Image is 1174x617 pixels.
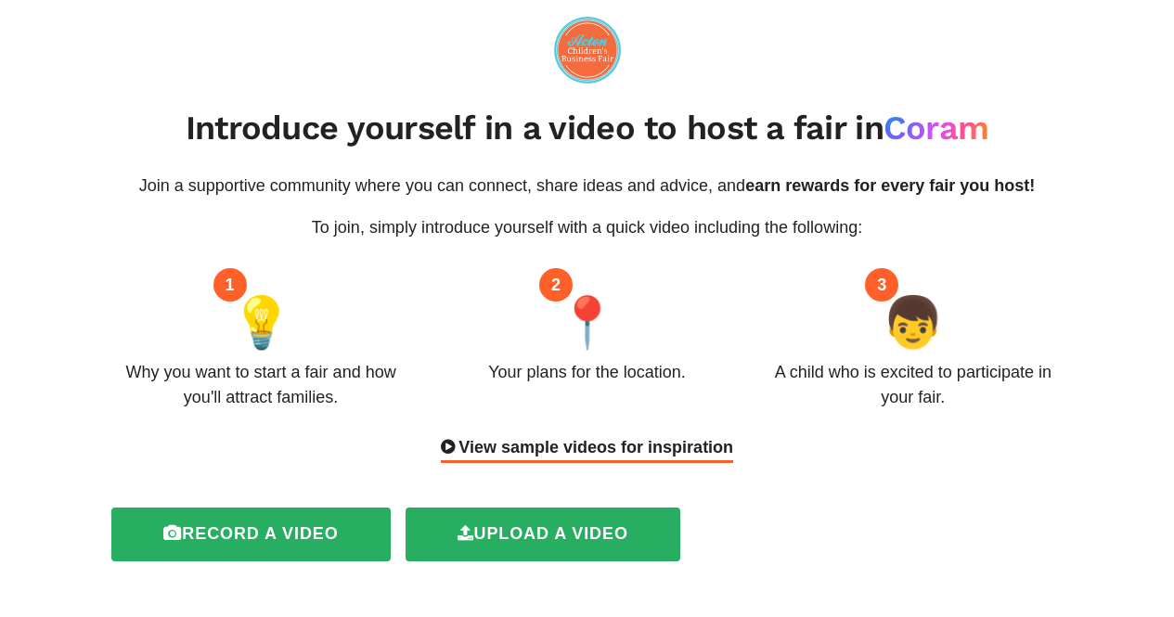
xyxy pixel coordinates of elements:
div: Why you want to start a fair and how you'll attract families. [111,360,409,410]
p: Join a supportive community where you can connect, share ideas and advice, and [111,174,1062,199]
div: Your plans for the location. [488,360,685,385]
span: Coram [884,109,988,148]
div: 1 [213,268,247,302]
span: 👦 [882,285,944,360]
img: logo-09e7f61fd0461591446672a45e28a4aa4e3f772ea81a4ddf9c7371a8bcc222a1.png [554,17,621,84]
span: earn rewards for every fair you host! [745,176,1035,195]
div: 3 [865,268,898,302]
p: To join, simply introduce yourself with a quick video including the following: [111,215,1062,240]
div: View sample videos for inspiration [441,435,733,463]
label: Upload a video [406,508,680,561]
div: 2 [539,268,573,302]
div: A child who is excited to participate in your fair. [764,360,1062,410]
span: 💡 [230,285,292,360]
h2: Introduce yourself in a video to host a fair in [111,109,1062,148]
label: Record a video [111,508,390,561]
span: 📍 [556,285,618,360]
